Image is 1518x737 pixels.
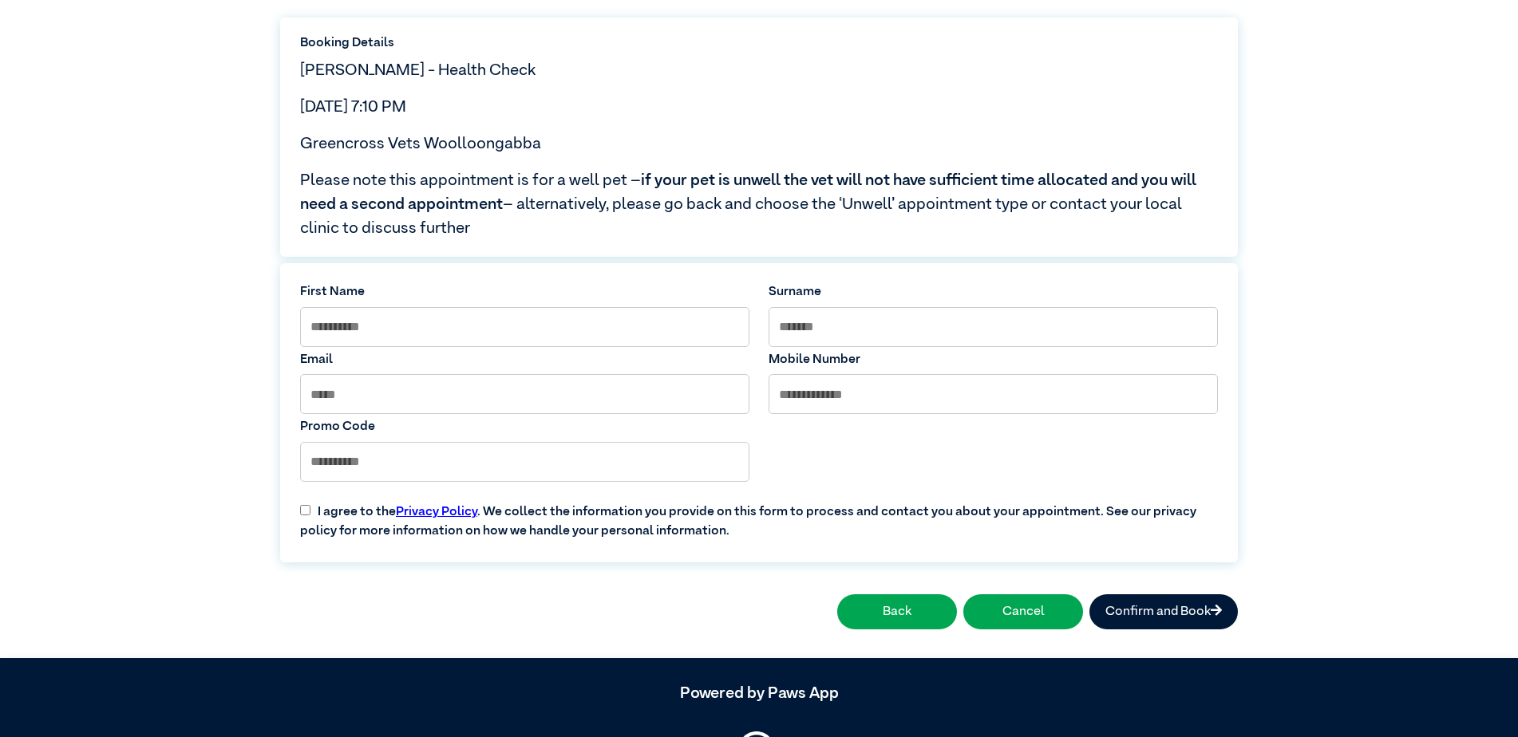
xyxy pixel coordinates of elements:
[300,350,749,369] label: Email
[291,490,1227,541] label: I agree to the . We collect the information you provide on this form to process and contact you a...
[769,282,1218,301] label: Surname
[769,350,1218,369] label: Mobile Number
[280,684,1238,703] h5: Powered by Paws App
[300,33,1218,53] label: Booking Details
[300,99,406,115] span: [DATE] 7:10 PM
[300,417,749,436] label: Promo Code
[396,506,477,518] a: Privacy Policy
[300,168,1218,240] span: Please note this appointment is for a well pet – – alternatively, please go back and choose the ‘...
[300,62,536,78] span: [PERSON_NAME] - Health Check
[300,172,1196,212] span: if your pet is unwell the vet will not have sufficient time allocated and you will need a second ...
[963,594,1083,629] button: Cancel
[300,505,310,515] input: I agree to thePrivacy Policy. We collect the information you provide on this form to process and ...
[300,282,749,301] label: First Name
[1089,594,1238,629] button: Confirm and Book
[837,594,957,629] button: Back
[300,136,541,152] span: Greencross Vets Woolloongabba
